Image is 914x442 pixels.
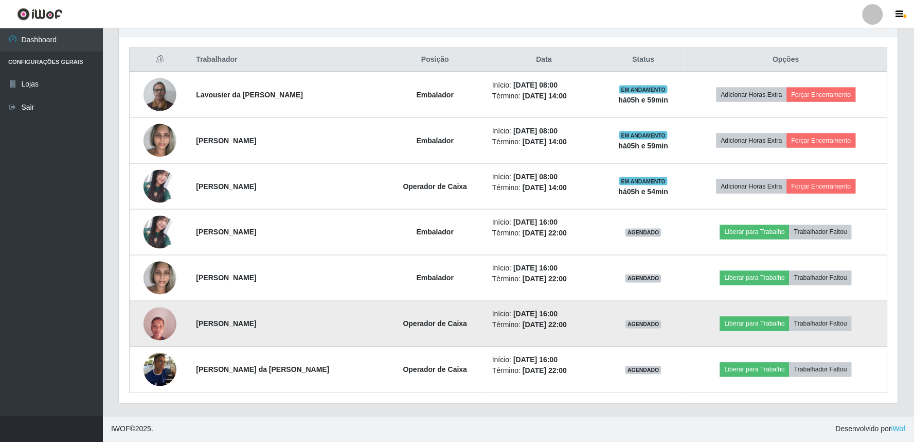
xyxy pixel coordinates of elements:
[513,81,558,89] time: [DATE] 08:00
[619,86,668,94] span: EM ANDAMENTO
[111,425,130,433] span: IWOF
[513,310,558,318] time: [DATE] 16:00
[513,264,558,273] time: [DATE] 16:00
[619,131,668,140] span: EM ANDAMENTO
[513,218,558,227] time: [DATE] 16:00
[417,91,454,99] strong: Embalador
[513,127,558,135] time: [DATE] 08:00
[720,363,790,377] button: Liberar para Trabalho
[523,92,567,100] time: [DATE] 14:00
[196,137,257,145] strong: [PERSON_NAME]
[492,172,596,182] li: Início:
[403,320,468,328] strong: Operador de Caixa
[190,48,384,72] th: Trabalhador
[492,217,596,228] li: Início:
[417,274,454,282] strong: Embalador
[492,80,596,91] li: Início:
[625,229,661,237] span: AGENDADO
[417,228,454,236] strong: Embalador
[492,91,596,101] li: Término:
[619,188,669,196] strong: há 05 h e 54 min
[602,48,685,72] th: Status
[625,366,661,375] span: AGENDADO
[790,363,852,377] button: Trabalhador Faltou
[492,366,596,377] li: Término:
[492,274,596,285] li: Término:
[196,320,257,328] strong: [PERSON_NAME]
[720,317,790,331] button: Liberar para Trabalho
[196,274,257,282] strong: [PERSON_NAME]
[492,182,596,193] li: Término:
[196,366,330,374] strong: [PERSON_NAME] da [PERSON_NAME]
[716,133,787,148] button: Adicionar Horas Extra
[523,321,567,329] time: [DATE] 22:00
[144,216,176,248] img: 1744639547908.jpeg
[523,367,567,375] time: [DATE] 22:00
[196,228,257,236] strong: [PERSON_NAME]
[891,425,906,433] a: iWof
[790,225,852,240] button: Trabalhador Faltou
[492,126,596,137] li: Início:
[492,228,596,239] li: Término:
[720,271,790,285] button: Liberar para Trabalho
[720,225,790,240] button: Liberar para Trabalho
[144,353,176,386] img: 1749306330183.jpeg
[787,133,856,148] button: Forçar Encerramento
[17,8,63,21] img: CoreUI Logo
[144,256,176,300] img: 1749078762864.jpeg
[403,366,468,374] strong: Operador de Caixa
[403,182,468,191] strong: Operador de Caixa
[492,320,596,331] li: Término:
[513,356,558,364] time: [DATE] 16:00
[836,424,906,435] span: Desenvolvido por
[492,309,596,320] li: Início:
[523,229,567,237] time: [DATE] 22:00
[492,355,596,366] li: Início:
[685,48,887,72] th: Opções
[486,48,602,72] th: Data
[619,142,669,150] strong: há 05 h e 59 min
[716,179,787,194] button: Adicionar Horas Extra
[523,275,567,283] time: [DATE] 22:00
[144,302,176,346] img: 1748286329941.jpeg
[492,137,596,147] li: Término:
[144,118,176,162] img: 1749078762864.jpeg
[790,271,852,285] button: Trabalhador Faltou
[619,177,668,185] span: EM ANDAMENTO
[513,173,558,181] time: [DATE] 08:00
[523,183,567,192] time: [DATE] 14:00
[492,263,596,274] li: Início:
[625,275,661,283] span: AGENDADO
[144,170,176,202] img: 1744639547908.jpeg
[619,96,669,104] strong: há 05 h e 59 min
[787,88,856,102] button: Forçar Encerramento
[716,88,787,102] button: Adicionar Horas Extra
[144,73,176,116] img: 1746326143997.jpeg
[111,424,153,435] span: © 2025 .
[196,182,257,191] strong: [PERSON_NAME]
[625,320,661,329] span: AGENDADO
[787,179,856,194] button: Forçar Encerramento
[196,91,303,99] strong: Lavousier da [PERSON_NAME]
[417,137,454,145] strong: Embalador
[523,138,567,146] time: [DATE] 14:00
[790,317,852,331] button: Trabalhador Faltou
[384,48,486,72] th: Posição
